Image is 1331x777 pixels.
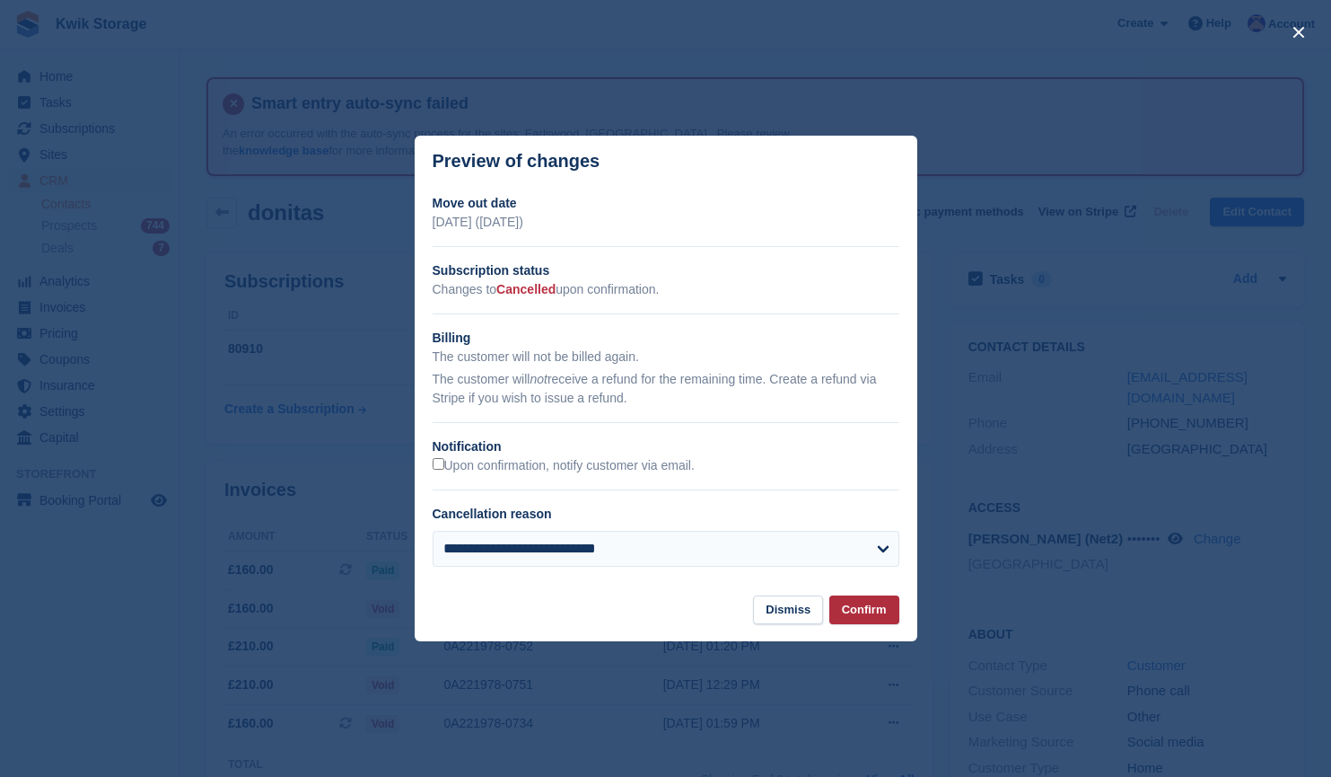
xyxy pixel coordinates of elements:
em: not [530,372,547,386]
h2: Billing [433,329,899,348]
button: Confirm [829,596,899,625]
p: Changes to upon confirmation. [433,280,899,299]
button: Dismiss [753,596,823,625]
h2: Subscription status [433,261,899,280]
label: Upon confirmation, notify customer via email. [433,458,695,474]
button: close [1284,18,1313,47]
span: Cancelled [496,282,556,296]
input: Upon confirmation, notify customer via email. [433,458,444,470]
p: The customer will receive a refund for the remaining time. Create a refund via Stripe if you wish... [433,370,899,408]
p: Preview of changes [433,151,600,172]
label: Cancellation reason [433,507,552,521]
h2: Notification [433,437,899,456]
p: The customer will not be billed again. [433,348,899,366]
p: [DATE] ([DATE]) [433,213,899,232]
h2: Move out date [433,194,899,213]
